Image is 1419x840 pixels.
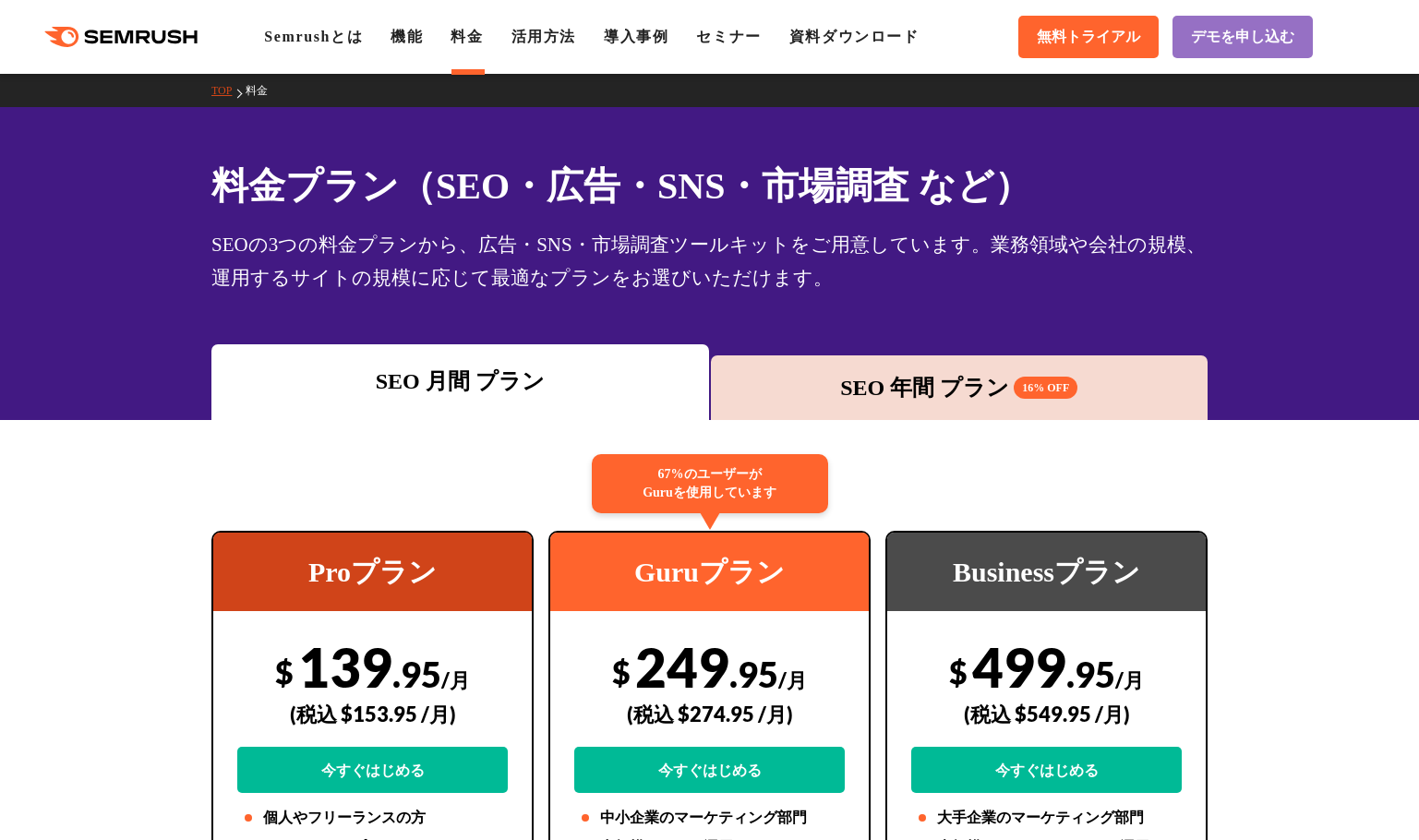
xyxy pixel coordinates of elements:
a: Semrushとは [264,29,363,44]
div: SEOの3つの料金プランから、広告・SNS・市場調査ツールキットをご用意しています。業務領域や会社の規模、運用するサイトの規模に応じて最適なプランをお選びいただけます。 [211,228,1208,294]
li: 大手企業のマーケティング部門 [911,807,1182,829]
div: (税込 $549.95 /月) [911,681,1182,747]
div: Guruプラン [550,533,869,611]
div: Businessプラン [887,533,1206,611]
a: セミナー [696,29,761,44]
h1: 料金プラン（SEO・広告・SNS・市場調査 など） [211,159,1208,213]
li: 個人やフリーランスの方 [237,807,508,829]
li: 中小企業のマーケティング部門 [574,807,845,829]
span: /月 [1115,667,1144,692]
a: 資料ダウンロード [789,29,920,44]
span: $ [949,653,968,690]
span: /月 [441,667,470,692]
a: 導入事例 [604,29,668,44]
div: 67%のユーザーが Guruを使用しています [592,454,828,513]
span: $ [612,653,631,690]
div: SEO 年間 プラン [720,371,1199,404]
a: 無料トライアル [1018,16,1159,58]
span: .95 [1066,653,1115,695]
div: 139 [237,634,508,793]
a: TOP [211,84,246,97]
a: 料金 [451,29,483,44]
div: SEO 月間 プラン [221,365,700,398]
a: 今すぐはじめる [911,747,1182,793]
div: 499 [911,634,1182,793]
a: 今すぐはじめる [237,747,508,793]
a: デモを申し込む [1172,16,1313,58]
span: 無料トライアル [1037,28,1140,47]
span: $ [275,653,294,690]
span: デモを申し込む [1191,28,1294,47]
a: 料金 [246,84,282,97]
span: /月 [778,667,807,692]
a: 機能 [391,29,423,44]
span: .95 [729,653,778,695]
div: 249 [574,634,845,793]
a: 今すぐはじめる [574,747,845,793]
div: (税込 $274.95 /月) [574,681,845,747]
div: (税込 $153.95 /月) [237,681,508,747]
span: 16% OFF [1014,377,1077,399]
div: Proプラン [213,533,532,611]
span: .95 [392,653,441,695]
a: 活用方法 [511,29,576,44]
